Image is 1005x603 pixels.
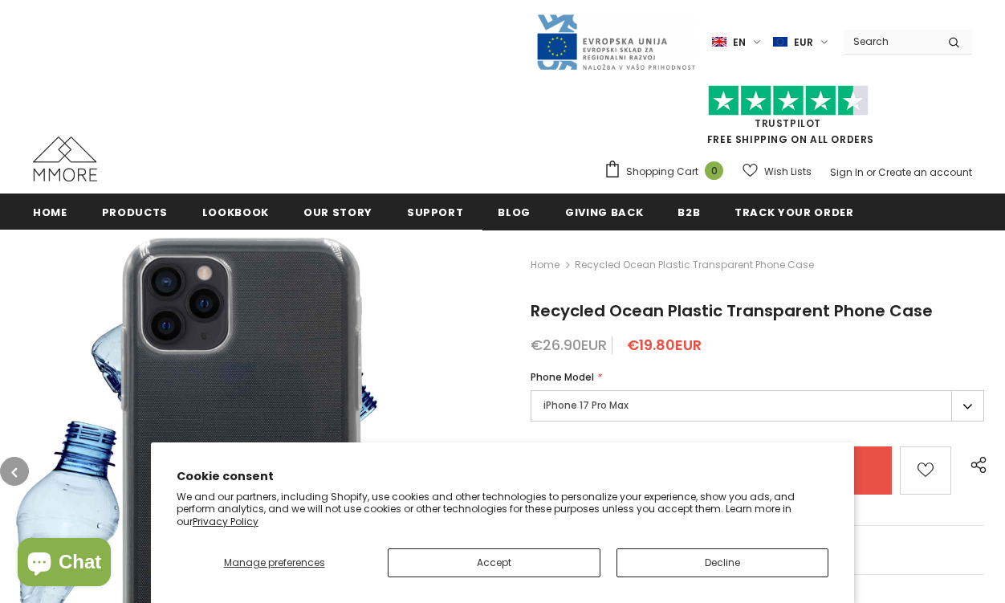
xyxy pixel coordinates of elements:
[626,164,698,180] span: Shopping Cart
[604,160,731,184] a: Shopping Cart 0
[677,205,700,220] span: B2B
[531,255,559,275] a: Home
[531,335,607,355] span: €26.90EUR
[224,556,325,569] span: Manage preferences
[743,157,812,185] a: Wish Lists
[535,13,696,71] img: Javni Razpis
[531,299,933,322] span: Recycled Ocean Plastic Transparent Phone Case
[102,205,168,220] span: Products
[866,165,876,179] span: or
[498,205,531,220] span: Blog
[202,205,269,220] span: Lookbook
[33,194,67,230] a: Home
[712,35,726,49] img: i-lang-1.png
[755,116,821,130] a: Trustpilot
[830,165,864,179] a: Sign In
[33,136,97,181] img: MMORE Cases
[531,370,594,384] span: Phone Model
[708,85,869,116] img: Trust Pilot Stars
[33,205,67,220] span: Home
[498,194,531,230] a: Blog
[531,390,984,422] label: iPhone 17 Pro Max
[388,548,600,577] button: Accept
[794,35,813,51] span: EUR
[565,205,643,220] span: Giving back
[407,194,464,230] a: support
[193,515,258,528] a: Privacy Policy
[177,491,828,528] p: We and our partners, including Shopify, use cookies and other technologies to personalize your ex...
[705,161,723,180] span: 0
[407,205,464,220] span: support
[535,35,696,48] a: Javni Razpis
[177,548,372,577] button: Manage preferences
[303,205,372,220] span: Our Story
[565,194,643,230] a: Giving back
[733,35,746,51] span: en
[575,255,814,275] span: Recycled Ocean Plastic Transparent Phone Case
[13,538,116,590] inbox-online-store-chat: Shopify online store chat
[102,194,168,230] a: Products
[878,165,972,179] a: Create an account
[764,164,812,180] span: Wish Lists
[734,194,853,230] a: Track your order
[844,30,936,53] input: Search Site
[604,92,972,146] span: FREE SHIPPING ON ALL ORDERS
[616,548,828,577] button: Decline
[734,205,853,220] span: Track your order
[627,335,702,355] span: €19.80EUR
[202,194,269,230] a: Lookbook
[677,194,700,230] a: B2B
[303,194,372,230] a: Our Story
[177,468,828,485] h2: Cookie consent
